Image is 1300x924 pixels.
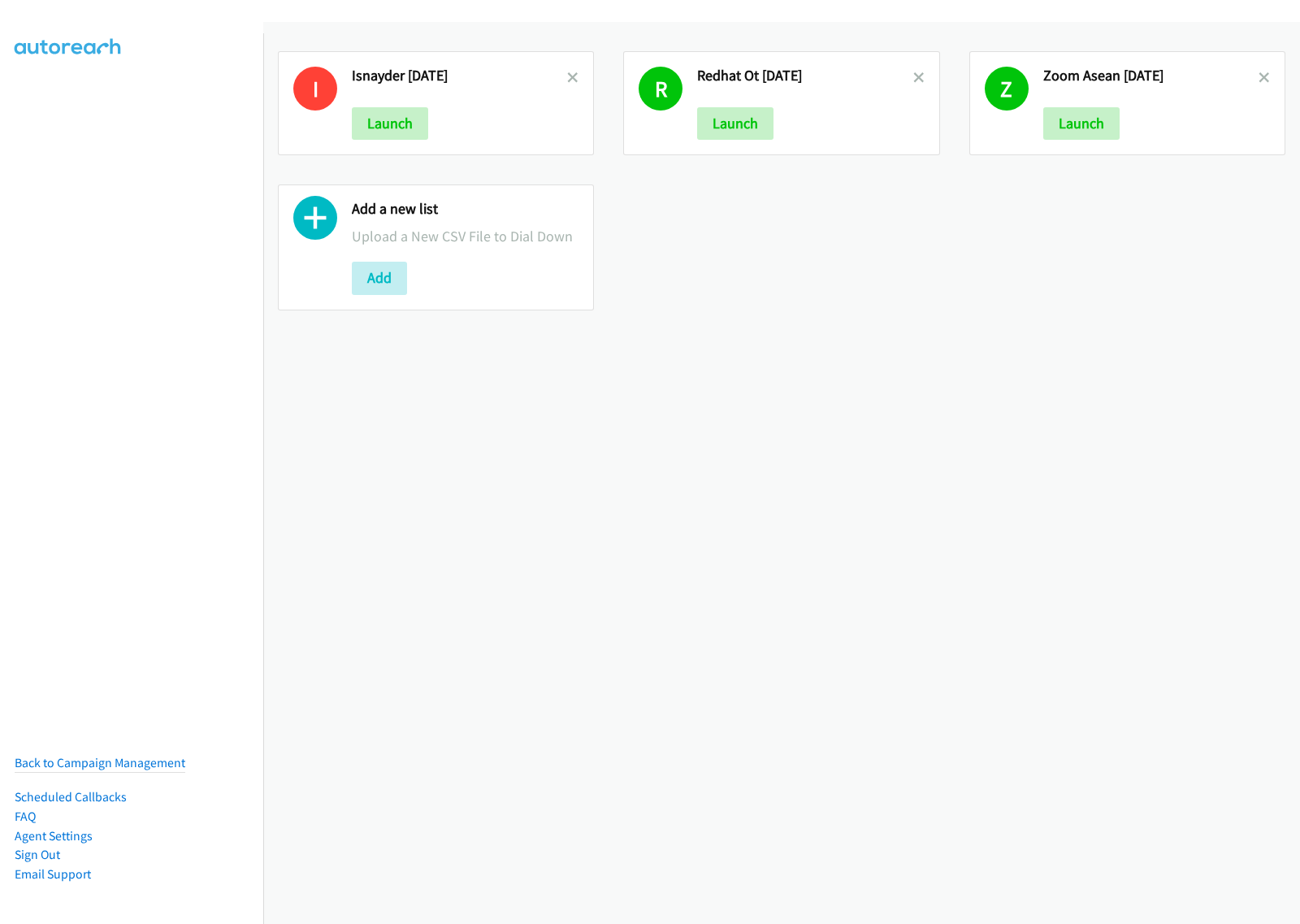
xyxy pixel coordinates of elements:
h1: R [639,67,682,111]
h2: Redhat Ot [DATE] [697,67,912,85]
p: Upload a New CSV File to Dial Down [352,225,578,247]
h1: I [293,67,337,111]
button: Add [352,262,407,294]
a: FAQ [15,809,36,824]
h2: Add a new list [352,200,578,219]
button: Launch [697,107,773,140]
button: Launch [352,107,428,140]
a: Scheduled Callbacks [15,789,127,805]
a: Agent Settings [15,828,93,844]
h1: Z [985,67,1029,111]
a: Email Support [15,866,91,882]
a: Sign Out [15,847,60,862]
h2: Isnayder [DATE] [352,67,567,85]
h2: Zoom Asean [DATE] [1043,67,1259,85]
a: Back to Campaign Management [15,755,185,770]
button: Launch [1043,107,1120,140]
